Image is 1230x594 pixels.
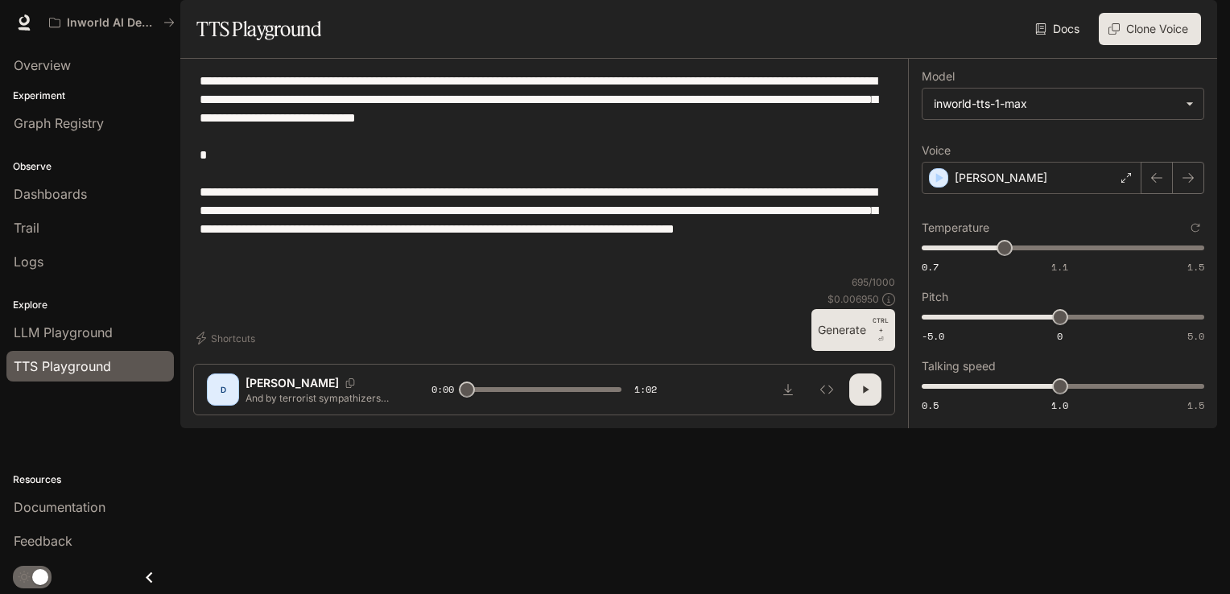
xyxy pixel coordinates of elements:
p: And by terrorist sympathizers that somehow includes those who oppose the actions of Israel in [GE... [246,391,393,405]
p: Temperature [922,222,989,233]
button: Download audio [772,373,804,406]
span: 1:02 [634,382,657,398]
div: D [210,377,236,402]
button: Copy Voice ID [339,378,361,388]
div: inworld-tts-1-max [934,96,1178,112]
a: Docs [1032,13,1086,45]
font: Shortcuts [211,330,255,347]
span: 0.5 [922,398,939,412]
font: Generate [818,320,866,340]
span: 5.0 [1187,329,1204,343]
span: 0 [1057,329,1063,343]
div: inworld-tts-1-max [922,89,1203,119]
h1: TTS Playground [196,13,321,45]
button: GenerateCTRL +⏎ [811,309,895,351]
p: Model [922,71,955,82]
span: -5.0 [922,329,944,343]
p: Voice [922,145,951,156]
button: Reset to default [1187,219,1204,237]
span: 1.5 [1187,398,1204,412]
p: [PERSON_NAME] [246,375,339,391]
font: Clone Voice [1126,19,1188,39]
span: 1.1 [1051,260,1068,274]
button: All workspaces [42,6,182,39]
span: 1.5 [1187,260,1204,274]
span: 0:00 [431,382,454,398]
p: Inworld AI Demos [67,16,157,30]
button: Shortcuts [193,325,262,351]
p: [PERSON_NAME] [955,170,1047,186]
p: Pitch [922,291,948,303]
button: Inspect [811,373,843,406]
font: ⏎ [878,336,884,343]
p: Talking speed [922,361,996,372]
p: CTRL + [873,316,889,335]
button: Clone Voice [1099,13,1201,45]
font: Docs [1053,19,1079,39]
span: 1.0 [1051,398,1068,412]
span: 0.7 [922,260,939,274]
